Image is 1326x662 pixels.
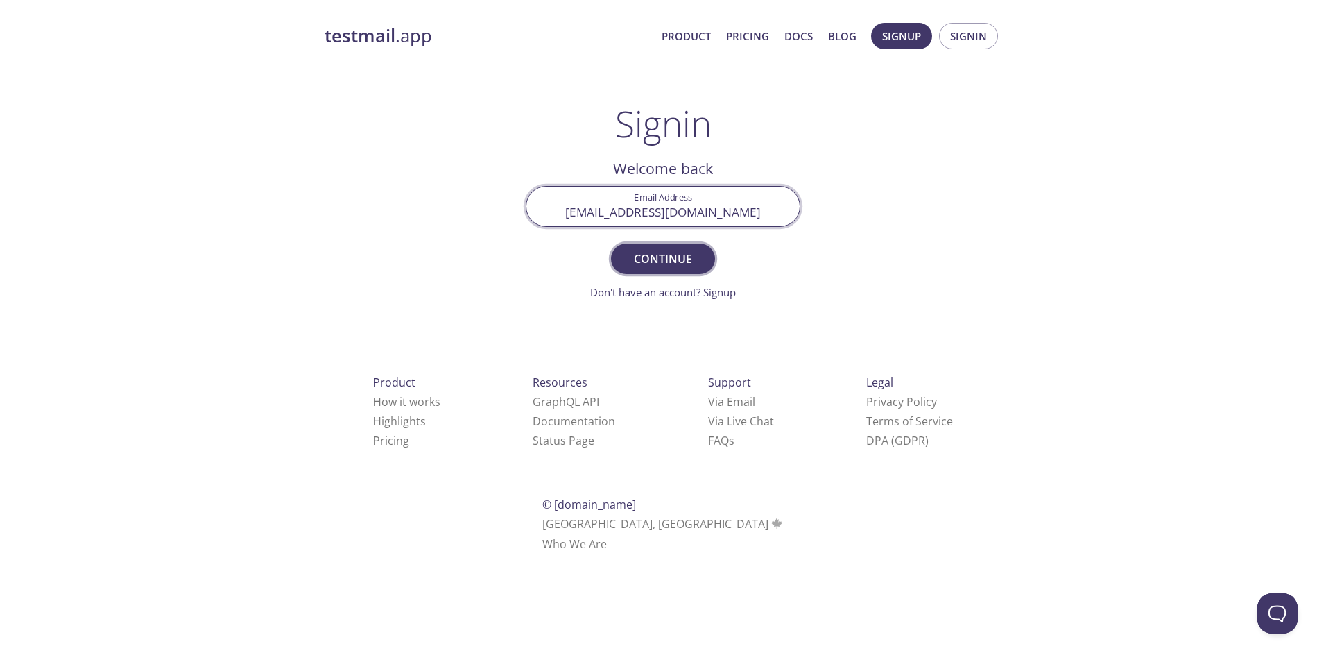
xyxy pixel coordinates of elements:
span: Continue [626,249,700,269]
a: Documentation [533,414,615,429]
button: Signup [871,23,932,49]
span: Resources [533,375,587,390]
a: Product [662,27,711,45]
span: © [DOMAIN_NAME] [542,497,636,512]
h2: Welcome back [526,157,800,180]
a: Privacy Policy [866,394,937,409]
a: DPA (GDPR) [866,433,929,448]
a: Status Page [533,433,594,448]
span: s [729,433,734,448]
span: [GEOGRAPHIC_DATA], [GEOGRAPHIC_DATA] [542,516,784,532]
a: Via Live Chat [708,414,774,429]
span: Signin [950,27,987,45]
h1: Signin [615,103,712,144]
strong: testmail [325,24,395,48]
a: testmail.app [325,24,651,48]
a: Highlights [373,414,426,429]
a: Pricing [726,27,769,45]
a: Don't have an account? Signup [590,285,736,299]
a: Who We Are [542,536,607,552]
a: GraphQL API [533,394,599,409]
a: FAQ [708,433,734,448]
a: Terms of Service [866,414,953,429]
span: Legal [866,375,893,390]
span: Signup [882,27,921,45]
span: Product [373,375,415,390]
a: Via Email [708,394,755,409]
a: Blog [828,27,856,45]
button: Continue [611,244,715,274]
iframe: Help Scout Beacon - Open [1257,593,1298,634]
span: Support [708,375,751,390]
a: Pricing [373,433,409,448]
a: How it works [373,394,440,409]
a: Docs [784,27,813,45]
button: Signin [939,23,998,49]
